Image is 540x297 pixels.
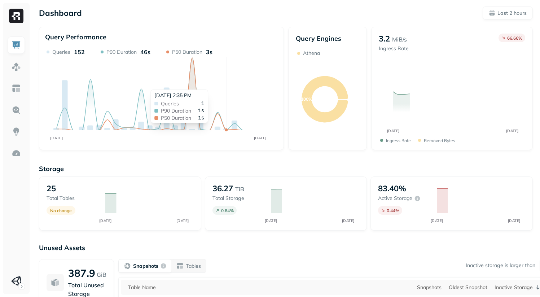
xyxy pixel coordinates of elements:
[301,96,312,102] text: 100%
[483,6,533,19] button: Last 2 hours
[133,263,158,270] p: Snapshots
[392,35,407,44] p: MiB/s
[45,33,106,41] p: Query Performance
[12,149,21,158] img: Optimization
[128,284,410,291] div: Table Name
[212,195,264,202] p: Total storage
[97,270,106,279] p: GiB
[9,9,23,23] img: Ryft
[161,115,191,121] span: P50 Duration
[378,183,406,193] p: 83.40%
[379,34,390,44] p: 3.2
[212,183,233,193] p: 36.27
[342,218,355,223] tspan: [DATE]
[198,108,204,113] span: 1s
[296,34,359,43] p: Query Engines
[47,195,98,202] p: Total tables
[254,136,267,140] tspan: [DATE]
[303,50,320,57] p: Athena
[68,267,95,279] p: 387.9
[387,128,399,133] tspan: [DATE]
[386,138,411,143] p: Ingress Rate
[161,108,191,113] span: P90 Duration
[140,48,150,56] p: 46s
[52,49,70,56] p: Queries
[47,183,56,193] p: 25
[506,128,518,133] tspan: [DATE]
[431,218,443,223] tspan: [DATE]
[198,115,204,121] span: 1s
[99,218,111,223] tspan: [DATE]
[12,62,21,71] img: Assets
[417,284,442,291] div: Snapshots
[206,48,212,56] p: 3s
[201,101,204,106] span: 1
[424,138,455,143] p: Removed bytes
[387,208,399,213] p: 0.44 %
[379,45,409,52] p: Ingress Rate
[221,208,234,213] p: 0.64 %
[186,263,201,270] p: Tables
[74,48,85,56] p: 152
[161,101,179,106] span: Queries
[12,127,21,136] img: Insights
[12,84,21,93] img: Asset Explorer
[507,35,522,41] p: 66.66 %
[106,49,137,56] p: P90 Duration
[12,105,21,115] img: Query Explorer
[50,136,63,140] tspan: [DATE]
[154,92,204,99] div: [DATE] 2:35 PM
[39,8,82,18] p: Dashboard
[50,208,72,213] p: No change
[495,284,533,291] p: Inactive Storage
[508,218,521,223] tspan: [DATE]
[378,195,412,202] p: Active storage
[172,49,202,56] p: P50 Duration
[39,244,533,252] p: Unused Assets
[497,10,527,17] p: Last 2 hours
[176,218,189,223] tspan: [DATE]
[235,185,244,193] p: TiB
[466,262,535,269] p: Inactive storage is larger than
[12,40,21,50] img: Dashboard
[11,276,21,286] img: Unity
[265,218,277,223] tspan: [DATE]
[449,284,487,291] div: Oldest Snapshot
[39,165,533,173] p: Storage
